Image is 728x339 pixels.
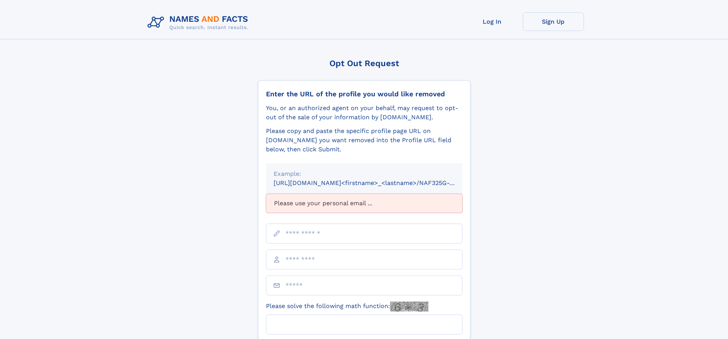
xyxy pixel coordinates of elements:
label: Please solve the following math function: [266,302,428,311]
div: Example: [274,169,455,178]
div: Please use your personal email ... [266,194,462,213]
div: You, or an authorized agent on your behalf, may request to opt-out of the sale of your informatio... [266,104,462,122]
a: Sign Up [523,12,584,31]
small: [URL][DOMAIN_NAME]<firstname>_<lastname>/NAF325G-xxxxxxxx [274,179,477,187]
div: Opt Out Request [258,58,470,68]
div: Please copy and paste the specific profile page URL on [DOMAIN_NAME] you want removed into the Pr... [266,127,462,154]
div: Enter the URL of the profile you would like removed [266,90,462,98]
a: Log In [462,12,523,31]
img: Logo Names and Facts [144,12,255,33]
